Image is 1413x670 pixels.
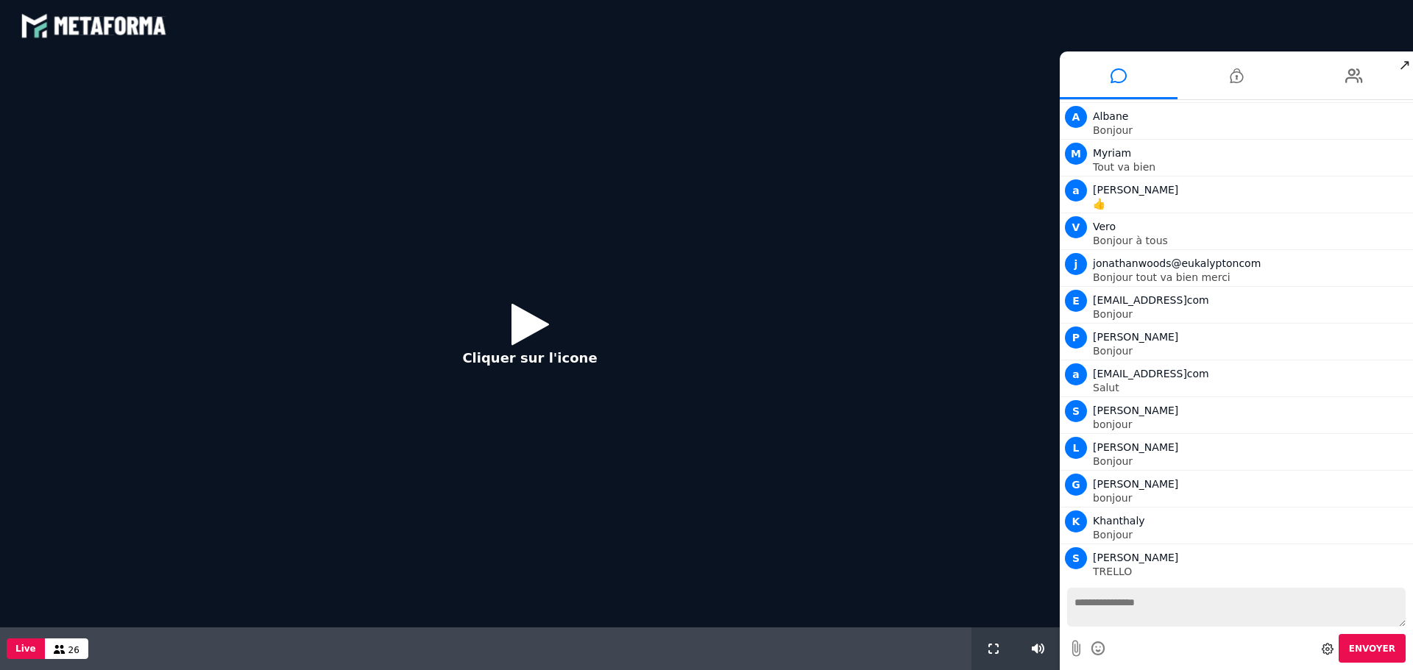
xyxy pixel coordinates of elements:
[1093,552,1178,563] span: [PERSON_NAME]
[1093,199,1409,209] p: 👍
[1093,515,1145,527] span: Khanthaly
[1093,419,1409,430] p: bonjour
[1065,216,1087,238] span: V
[1065,363,1087,385] span: a
[68,645,79,655] span: 26
[1093,382,1409,393] p: Salut
[1065,474,1087,496] span: G
[1093,147,1131,159] span: Myriam
[1093,309,1409,319] p: Bonjour
[1065,400,1087,422] span: S
[1065,547,1087,569] span: S
[1093,257,1261,269] span: jonathanwoods@eukalyptoncom
[1093,235,1409,246] p: Bonjour à tous
[1093,331,1178,343] span: [PERSON_NAME]
[1093,184,1178,196] span: [PERSON_NAME]
[1065,253,1087,275] span: j
[1065,106,1087,128] span: A
[1093,162,1409,172] p: Tout va bien
[1093,221,1116,232] span: Vero
[1093,110,1128,122] span: Albane
[1093,405,1178,416] span: [PERSON_NAME]
[1093,566,1409,577] p: TRELLO
[1349,644,1395,654] span: Envoyer
[1093,368,1209,379] span: [EMAIL_ADDRESS]com
[1339,634,1406,663] button: Envoyer
[1065,143,1087,165] span: M
[1065,437,1087,459] span: L
[1093,125,1409,135] p: Bonjour
[1065,510,1087,532] span: K
[1093,456,1409,466] p: Bonjour
[1093,272,1409,282] p: Bonjour tout va bien merci
[1093,441,1178,453] span: [PERSON_NAME]
[1093,478,1178,490] span: [PERSON_NAME]
[1093,294,1209,306] span: [EMAIL_ADDRESS]com
[1065,327,1087,349] span: P
[7,638,45,659] button: Live
[462,348,597,368] p: Cliquer sur l'icone
[1065,179,1087,202] span: a
[1093,530,1409,540] p: Bonjour
[1065,290,1087,312] span: E
[1093,346,1409,356] p: Bonjour
[1396,51,1413,78] span: ↗
[1093,493,1409,503] p: bonjour
[447,292,612,387] button: Cliquer sur l'icone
